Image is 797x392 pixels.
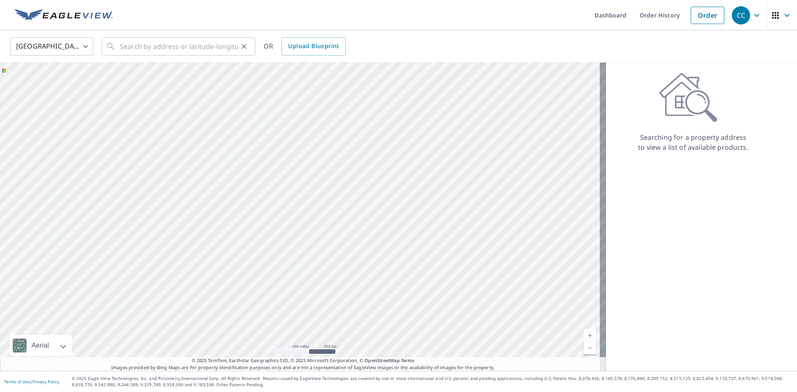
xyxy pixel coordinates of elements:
a: Privacy Policy [32,379,59,385]
a: Terms of Use [4,379,30,385]
div: Aerial [10,335,72,356]
p: © 2025 Eagle View Technologies, Inc. and Pictometry International Corp. All Rights Reserved. Repo... [72,375,793,388]
a: Current Level 5, Zoom In [584,329,596,342]
button: Clear [238,41,250,52]
div: [GEOGRAPHIC_DATA] [10,35,93,58]
a: Order [691,7,724,24]
div: Aerial [29,335,51,356]
a: Upload Blueprint [281,37,345,56]
a: OpenStreetMap [364,357,399,363]
p: Searching for a property address to view a list of available products. [638,132,749,152]
input: Search by address or latitude-longitude [120,35,238,58]
span: © 2025 TomTom, Earthstar Geographics SIO, © 2025 Microsoft Corporation, © [192,357,415,364]
span: Upload Blueprint [288,41,339,51]
a: Current Level 5, Zoom Out [584,342,596,354]
div: OR [264,37,346,56]
div: CC [732,6,750,24]
p: | [4,379,59,384]
img: EV Logo [15,9,113,22]
a: Terms [401,357,415,363]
